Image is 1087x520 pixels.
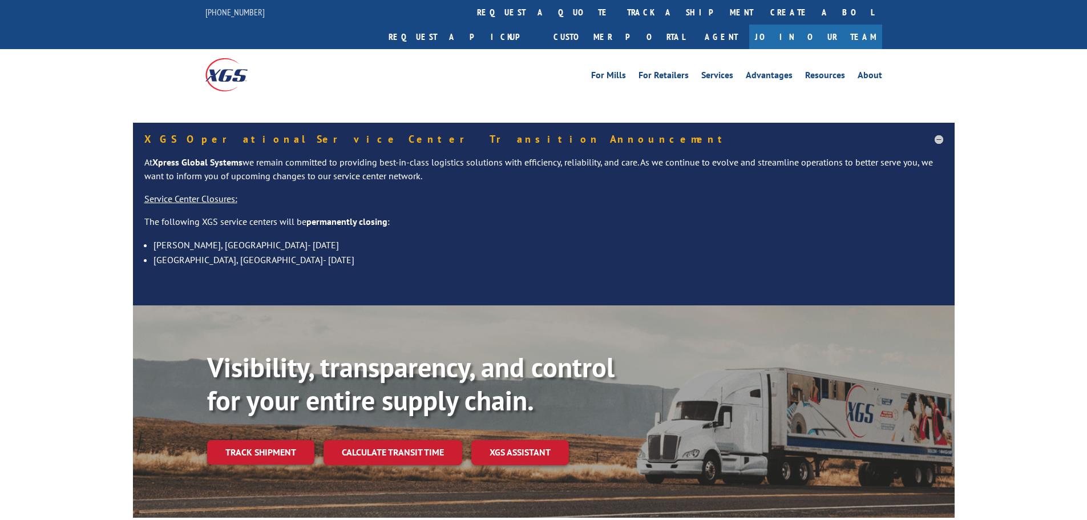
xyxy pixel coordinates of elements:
[153,252,943,267] li: [GEOGRAPHIC_DATA], [GEOGRAPHIC_DATA]- [DATE]
[205,6,265,18] a: [PHONE_NUMBER]
[639,71,689,83] a: For Retailers
[471,440,569,465] a: XGS ASSISTANT
[380,25,545,49] a: Request a pickup
[591,71,626,83] a: For Mills
[746,71,793,83] a: Advantages
[306,216,387,227] strong: permanently closing
[144,215,943,238] p: The following XGS service centers will be :
[144,193,237,204] u: Service Center Closures:
[701,71,733,83] a: Services
[153,237,943,252] li: [PERSON_NAME], [GEOGRAPHIC_DATA]- [DATE]
[324,440,462,465] a: Calculate transit time
[207,440,314,464] a: Track shipment
[144,134,943,144] h5: XGS Operational Service Center Transition Announcement
[152,156,243,168] strong: Xpress Global Systems
[207,349,615,418] b: Visibility, transparency, and control for your entire supply chain.
[545,25,693,49] a: Customer Portal
[144,156,943,192] p: At we remain committed to providing best-in-class logistics solutions with efficiency, reliabilit...
[749,25,882,49] a: Join Our Team
[858,71,882,83] a: About
[805,71,845,83] a: Resources
[693,25,749,49] a: Agent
